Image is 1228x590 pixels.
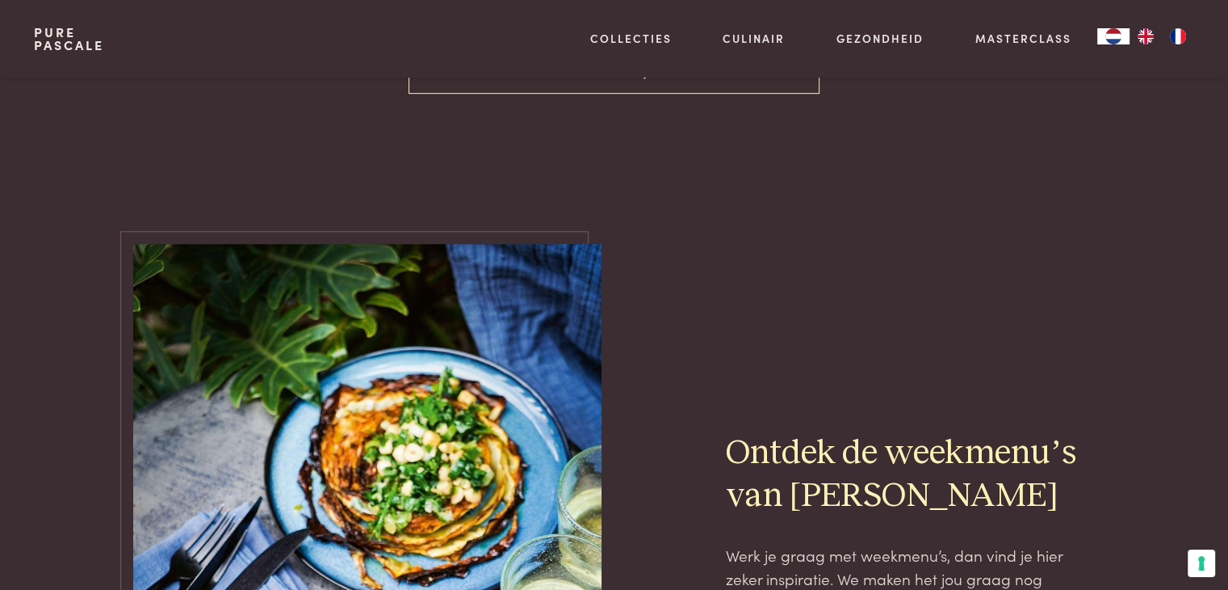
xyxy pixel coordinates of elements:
[723,30,785,47] a: Culinair
[726,432,1096,518] h2: Ontdek de weekmenu’s van [PERSON_NAME]
[34,26,104,52] a: PurePascale
[1130,28,1194,44] ul: Language list
[975,30,1071,47] a: Masterclass
[1130,28,1162,44] a: EN
[1188,550,1215,577] button: Uw voorkeuren voor toestemming voor trackingtechnologieën
[1097,28,1130,44] div: Language
[590,30,672,47] a: Collecties
[1097,28,1194,44] aside: Language selected: Nederlands
[836,30,924,47] a: Gezondheid
[1097,28,1130,44] a: NL
[1162,28,1194,44] a: FR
